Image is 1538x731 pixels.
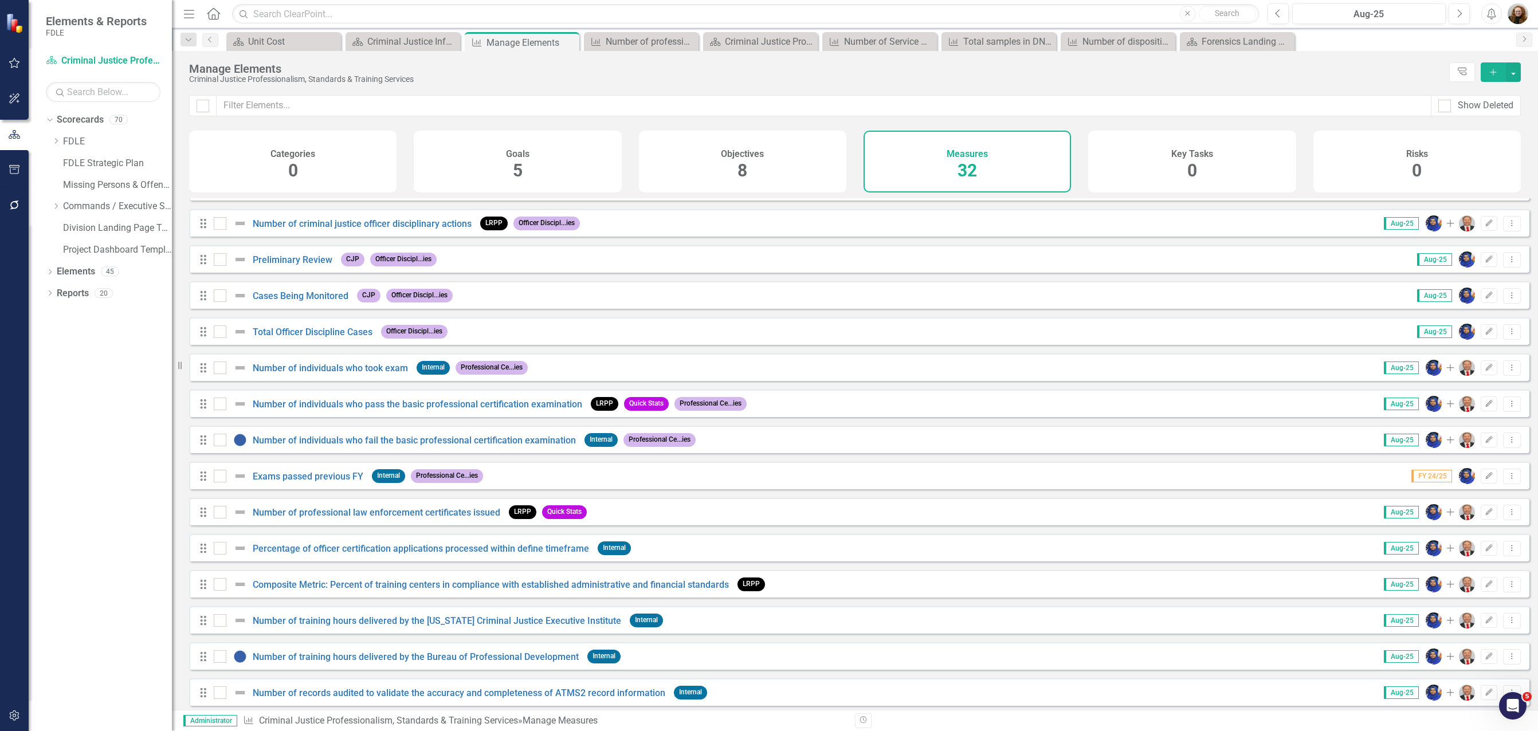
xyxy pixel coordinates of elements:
img: Brett Kirkland [1459,612,1475,628]
a: Forensics Landing Page [1183,34,1292,49]
span: 5 [513,160,523,180]
img: Not Defined [233,397,247,411]
span: Elements & Reports [46,14,147,28]
img: Somi Akter [1459,251,1475,268]
span: Internal [584,433,618,446]
a: Number of criminal justice officer disciplinary actions [253,218,472,229]
img: Somi Akter [1426,360,1442,376]
a: Criminal Justice Professionalism, Standards & Training Services Landing Page [706,34,815,49]
img: Brett Kirkland [1459,540,1475,556]
a: Division Landing Page Template [63,222,172,235]
img: Jennifer Siddoway [1508,3,1528,24]
img: Brett Kirkland [1459,685,1475,701]
a: Project Dashboard Template [63,243,172,257]
span: Professional Ce...ies [411,469,483,482]
span: Internal [598,541,631,555]
span: Aug-25 [1384,361,1419,374]
img: Somi Akter [1459,468,1475,484]
input: Filter Elements... [216,95,1431,116]
span: Internal [372,469,405,482]
img: Informational Data [233,650,247,663]
span: Aug-25 [1384,650,1419,663]
span: Internal [630,614,663,627]
a: Exams passed previous FY [253,471,363,482]
span: Aug-25 [1384,217,1419,230]
h4: Objectives [721,149,764,159]
div: Number of disposition records added to the criminal history file [1082,34,1172,49]
small: FDLE [46,28,147,37]
span: Aug-25 [1384,434,1419,446]
a: Preliminary Review [253,254,332,265]
span: Aug-25 [1384,686,1419,699]
a: Number of training hours delivered by the [US_STATE] Criminal Justice Executive Institute [253,615,621,626]
span: LRPP [509,505,536,518]
img: Brett Kirkland [1459,649,1475,665]
span: Aug-25 [1384,542,1419,555]
h4: Key Tasks [1171,149,1213,159]
span: Aug-25 [1384,506,1419,518]
span: Professional Ce...ies [674,397,747,410]
span: 0 [1412,160,1422,180]
a: FDLE Strategic Plan [63,157,172,170]
input: Search ClearPoint... [232,4,1259,24]
span: Officer Discipl...ies [386,289,453,302]
img: Somi Akter [1426,540,1442,556]
span: CJP [341,253,364,266]
a: Total Officer Discipline Cases [253,327,372,337]
img: ClearPoint Strategy [6,13,26,33]
a: Scorecards [57,113,104,127]
div: Total samples in DNA Database [963,34,1053,49]
div: Criminal Justice Professionalism, Standards & Training Services [189,75,1443,84]
img: Not Defined [233,253,247,266]
a: Commands / Executive Support Branch [63,200,172,213]
span: LRPP [737,577,765,591]
img: Not Defined [233,217,247,230]
div: Aug-25 [1296,7,1442,21]
h4: Risks [1406,149,1428,159]
img: Somi Akter [1426,396,1442,412]
span: Officer Discipl...ies [513,217,580,230]
img: Somi Akter [1459,288,1475,304]
img: Somi Akter [1426,215,1442,231]
a: Number of individuals who pass the basic professional certification examination [253,399,582,410]
span: Internal [587,650,621,663]
img: Not Defined [233,469,247,483]
img: Somi Akter [1426,504,1442,520]
span: Administrator [183,715,237,726]
div: 20 [95,288,113,298]
a: Percentage of officer certification applications processed within define timeframe [253,543,589,554]
span: Professional Ce...ies [623,433,696,446]
a: Missing Persons & Offender Enforcement [63,179,172,192]
span: 5 [1523,692,1532,701]
div: Criminal Justice Professionalism, Standards & Training Services Landing Page [725,34,815,49]
span: Professional Ce...ies [456,361,528,374]
img: Somi Akter [1426,612,1442,628]
div: Forensics Landing Page [1202,34,1292,49]
img: Not Defined [233,325,247,339]
a: Number of professional law enforcement certificates issued [587,34,696,49]
div: Manage Elements [189,62,1443,75]
a: Number of disposition records added to the criminal history file [1064,34,1172,49]
img: Not Defined [233,361,247,375]
a: FDLE [63,135,172,148]
img: Brett Kirkland [1459,396,1475,412]
a: Number of individuals who fail the basic professional certification examination [253,435,576,446]
button: Aug-25 [1292,3,1446,24]
input: Search Below... [46,82,160,102]
a: Number of professional law enforcement certificates issued [253,507,500,518]
span: CJP [357,289,380,302]
a: Criminal Justice Professionalism, Standards & Training Services [46,54,160,68]
a: Number of training hours delivered by the Bureau of Professional Development [253,651,579,662]
span: 0 [1187,160,1197,180]
div: 45 [101,267,119,277]
span: Aug-25 [1384,578,1419,591]
span: Aug-25 [1417,253,1452,266]
a: Total samples in DNA Database [944,34,1053,49]
img: Informational Data [233,433,247,447]
span: Quick Stats [542,505,587,518]
span: Quick Stats [624,397,669,410]
div: Show Deleted [1458,99,1513,112]
div: 70 [109,115,128,125]
div: Criminal Justice Information Services Landing Page [367,34,457,49]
